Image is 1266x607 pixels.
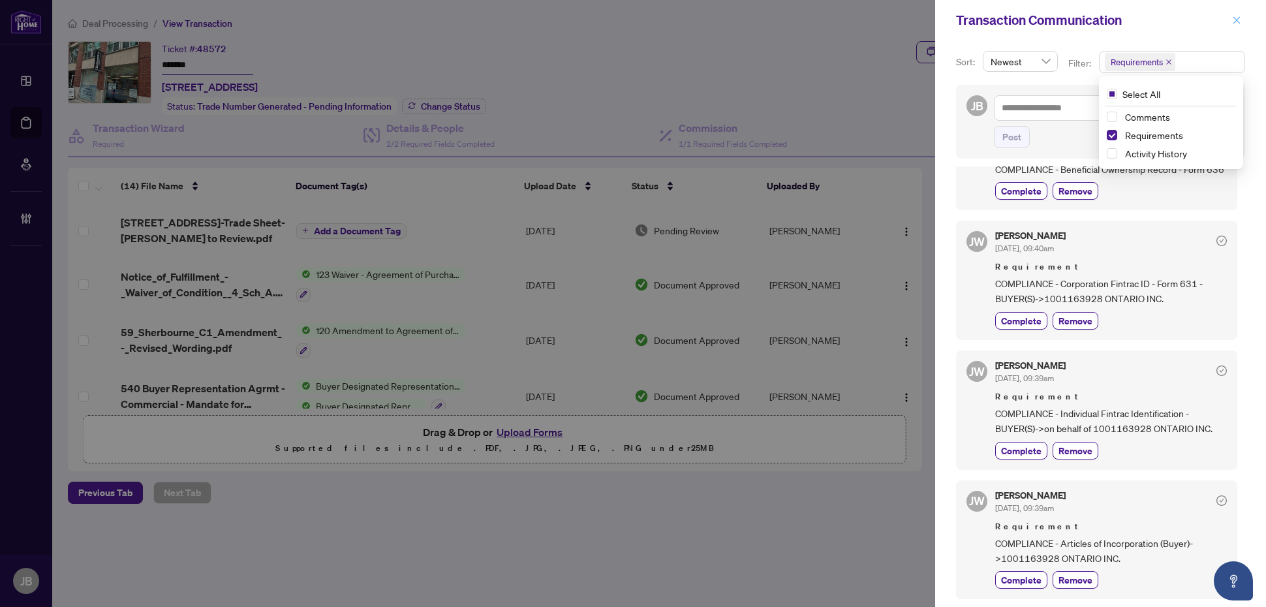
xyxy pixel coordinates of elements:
[1105,53,1175,71] span: Requirements
[1125,111,1170,123] span: Comments
[995,503,1054,513] span: [DATE], 09:39am
[969,362,985,381] span: JW
[1001,184,1042,198] span: Complete
[1125,148,1187,159] span: Activity History
[969,232,985,251] span: JW
[1117,87,1166,101] span: Select All
[1216,366,1227,376] span: check-circle
[1214,561,1253,600] button: Open asap
[995,406,1227,437] span: COMPLIANCE - Individual Fintrac Identification - BUYER(S)->on behalf of 1001163928 ONTARIO INC.
[1120,109,1236,125] span: Comments
[971,97,983,115] span: JB
[995,520,1227,533] span: Requirement
[1001,314,1042,328] span: Complete
[991,52,1050,71] span: Newest
[956,10,1228,30] div: Transaction Communication
[1216,236,1227,246] span: check-circle
[1001,444,1042,458] span: Complete
[1166,59,1172,65] span: close
[995,182,1047,200] button: Complete
[1001,573,1042,587] span: Complete
[969,491,985,510] span: JW
[995,390,1227,403] span: Requirement
[1107,112,1117,122] span: Select Comments
[1120,146,1236,161] span: Activity History
[995,243,1054,253] span: [DATE], 09:40am
[1107,148,1117,159] span: Select Activity History
[995,276,1227,307] span: COMPLIANCE - Corporation Fintrac ID - Form 631 - BUYER(S)->1001163928 ONTARIO INC.
[1053,312,1098,330] button: Remove
[1053,182,1098,200] button: Remove
[1058,314,1092,328] span: Remove
[1216,495,1227,506] span: check-circle
[956,55,978,69] p: Sort:
[994,126,1030,148] button: Post
[1120,127,1236,143] span: Requirements
[995,312,1047,330] button: Complete
[995,361,1066,370] h5: [PERSON_NAME]
[995,373,1054,383] span: [DATE], 09:39am
[1068,56,1093,70] p: Filter:
[995,162,1227,177] span: COMPLIANCE - Beneficial Ownership Record - Form 636
[1058,573,1092,587] span: Remove
[1232,16,1241,25] span: close
[1107,130,1117,140] span: Select Requirements
[995,491,1066,500] h5: [PERSON_NAME]
[1111,55,1163,69] span: Requirements
[995,571,1047,589] button: Complete
[1125,129,1183,141] span: Requirements
[995,442,1047,459] button: Complete
[995,260,1227,273] span: Requirement
[1058,444,1092,458] span: Remove
[1053,571,1098,589] button: Remove
[995,536,1227,567] span: COMPLIANCE - Articles of Incorporation (Buyer)->1001163928 ONTARIO INC.
[995,231,1066,240] h5: [PERSON_NAME]
[1058,184,1092,198] span: Remove
[1053,442,1098,459] button: Remove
